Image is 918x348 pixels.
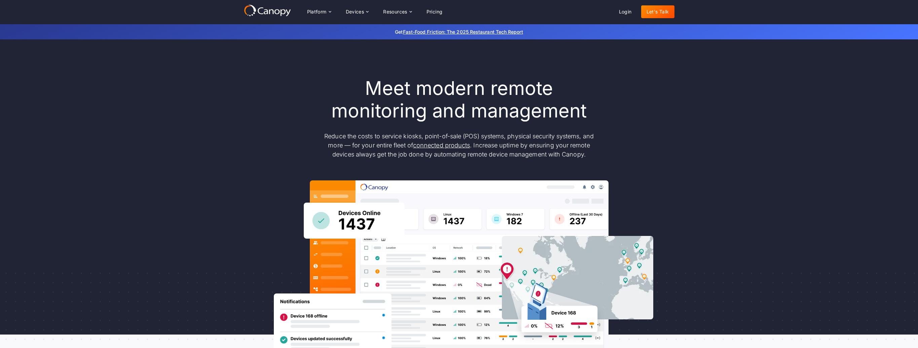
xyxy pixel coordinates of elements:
[383,9,407,14] div: Resources
[346,9,364,14] div: Devices
[340,5,374,19] div: Devices
[294,28,624,35] p: Get
[302,5,336,19] div: Platform
[641,5,674,18] a: Let's Talk
[318,77,600,122] h1: Meet modern remote monitoring and management
[421,5,448,18] a: Pricing
[378,5,417,19] div: Resources
[307,9,327,14] div: Platform
[304,203,405,239] img: Canopy sees how many devices are online
[403,29,523,35] a: Fast-Food Friction: The 2025 Restaurant Tech Report
[614,5,637,18] a: Login
[318,132,600,159] p: Reduce the costs to service kiosks, point-of-sale (POS) systems, physical security systems, and m...
[413,142,470,149] a: connected products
